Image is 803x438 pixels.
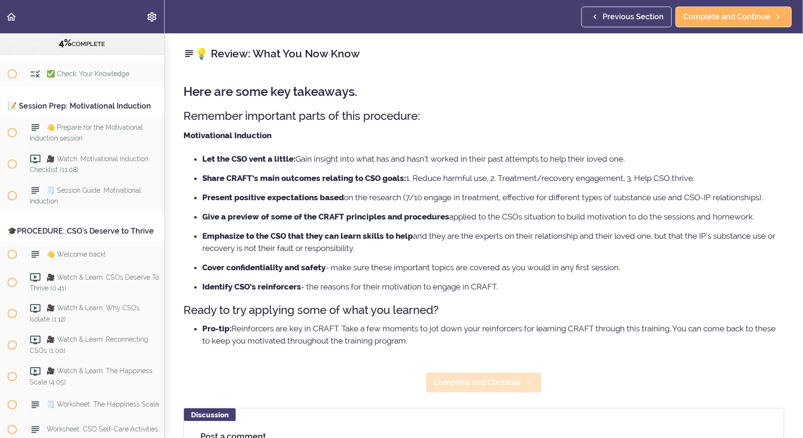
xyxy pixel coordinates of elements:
li: and they are the experts on their relationship and their loved one, but that the IP’s substance u... [202,230,784,254]
strong: Present positive expectations based [202,193,344,202]
strong: Give a preview of some of the CRAFT principles and procedures [202,212,449,221]
a: Complete and Continue [426,372,542,393]
strong: Identify CSO’s reinforcers [202,282,301,291]
span: Previous Section [603,11,664,23]
li: Gain insight into what has and hasn’t worked in their past attempts to help their loved one. [202,153,784,165]
div: Discussion [184,408,236,421]
span: 🎥 Watch & Learn: Reconnecting CSOs (1:00) [30,336,148,354]
span: Complete and Continue [684,11,771,23]
li: Reinforcers are key in CRAFT. Take a few moments to jot down your reinforcers for learning CRAFT ... [202,322,784,347]
div: COMPLETE [12,37,152,49]
a: Previous Section [581,7,672,27]
span: ✅ Check: Your Knowledge [47,70,129,77]
li: - the reasons for their motivation to engage in CRAFT. [202,281,784,293]
li: 1. Reduce harmful use, 2. Treatment/recovery engagement, 3. Help CSO thrive. [202,172,784,184]
strong: Let the CSO vent a little: [202,154,295,164]
span: 🗒️ Session Guide: Motivational Induction [30,186,141,204]
span: 👋 Prepare for the Motivational Induction session [30,123,143,141]
span: Complete and Continue [434,377,521,388]
h2: Here are some key takeaways. [183,85,784,99]
strong: Emphasize to the CSO that they can learn skills to help [202,231,413,241]
strong: Share CRAFT’s main outcomes relating to CSO goals: [202,173,406,183]
strong: Cover confidentiality and safety [202,263,326,272]
h2: 💡 Review: What You Now Know [183,46,784,62]
span: 🎥 Watch & Learn: The Happiness Scale (4:05) [30,368,152,386]
li: - make sure these important topics are covered as you would in any first session. [202,261,784,274]
span: 👋 Welcome back! [47,250,105,258]
li: on the research (7/10 engage in treatment, effective for different types of substance use and CSO... [202,191,784,203]
svg: Settings Menu [146,11,158,23]
strong: Pro-tip: [202,324,231,333]
a: Complete and Continue [676,7,792,27]
span: 4% [59,37,72,48]
h3: Remember important parts of this procedure: [183,108,784,124]
span: Worksheet: CSO Self-Care Activities [47,426,158,433]
strong: Motivational Induction [183,131,271,140]
span: 🗒️ Worksheet: The Happiness Scale [47,401,159,408]
span: 🎥 Watch: Motivational Induction Checklist (11:08) [30,155,148,173]
span: 🎥 Watch & Learn: Why CSOs Isolate (1:12) [30,305,140,323]
span: 🎥 Watch & Learn: CSOs Deserve To Thrive (0:41) [30,273,159,291]
li: applied to the CSOs situation to build motivation to do the sessions and homework. [202,211,784,223]
svg: Back to course curriculum [6,11,17,23]
h3: Ready to try applying some of what you learned? [183,302,784,318]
